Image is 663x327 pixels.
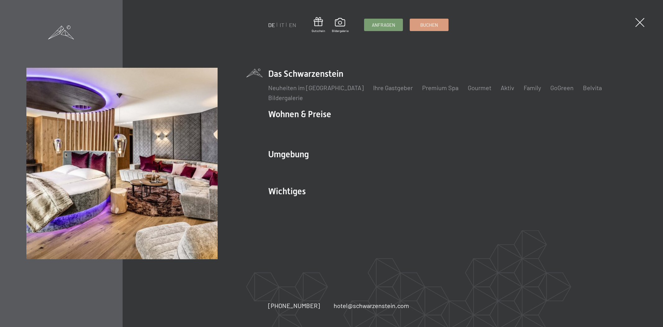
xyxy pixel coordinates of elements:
[26,68,217,259] img: Wellnesshotel Südtirol SCHWARZENSTEIN - Wellnessurlaub in den Alpen, Wandern und Wellness
[410,19,448,31] a: Buchen
[501,84,514,91] a: Aktiv
[280,21,284,28] a: IT
[312,29,325,33] span: Gutschein
[268,84,364,91] a: Neuheiten im [GEOGRAPHIC_DATA]
[268,302,320,309] span: [PHONE_NUMBER]
[289,21,296,28] a: EN
[524,84,541,91] a: Family
[332,29,349,33] span: Bildergalerie
[372,22,395,28] span: Anfragen
[373,84,413,91] a: Ihre Gastgeber
[550,84,574,91] a: GoGreen
[268,301,320,310] a: [PHONE_NUMBER]
[420,22,438,28] span: Buchen
[268,21,275,28] a: DE
[468,84,491,91] a: Gourmet
[422,84,458,91] a: Premium Spa
[334,301,409,310] a: hotel@schwarzenstein.com
[364,19,403,31] a: Anfragen
[268,94,303,101] a: Bildergalerie
[583,84,602,91] a: Belvita
[312,17,325,33] a: Gutschein
[332,18,349,33] a: Bildergalerie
